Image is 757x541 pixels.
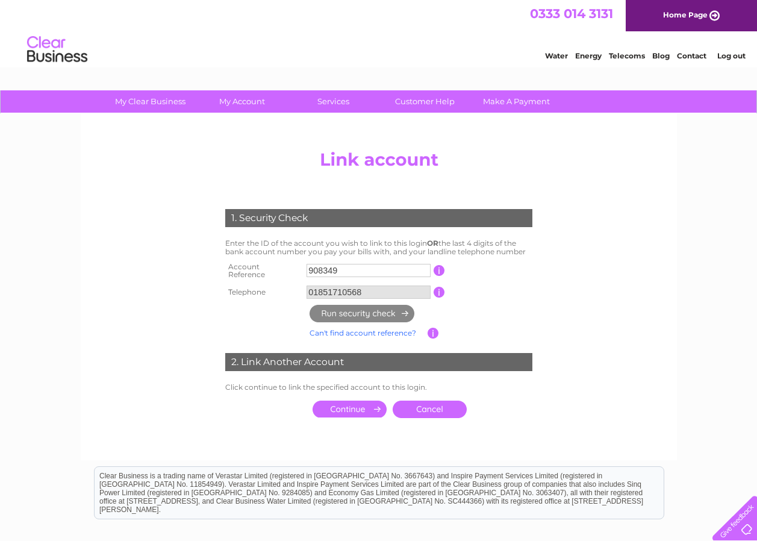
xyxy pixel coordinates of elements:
a: My Account [192,90,291,113]
a: 0333 014 3131 [530,6,613,21]
th: Telephone [222,283,304,302]
a: Make A Payment [467,90,566,113]
a: Water [545,51,568,60]
div: Clear Business is a trading name of Verastar Limited (registered in [GEOGRAPHIC_DATA] No. 3667643... [95,7,664,58]
img: logo.png [26,31,88,68]
a: Blog [652,51,670,60]
a: Services [284,90,383,113]
b: OR [427,239,438,248]
a: Energy [575,51,602,60]
th: Account Reference [222,259,304,283]
div: 2. Link Another Account [225,353,532,371]
input: Submit [313,401,387,417]
a: Log out [717,51,746,60]
a: Cancel [393,401,467,418]
input: Information [434,265,445,276]
a: Contact [677,51,706,60]
td: Click continue to link the specified account to this login. [222,380,535,395]
a: Telecoms [609,51,645,60]
td: Enter the ID of the account you wish to link to this login the last 4 digits of the bank account ... [222,236,535,259]
a: Can't find account reference? [310,328,416,337]
a: Customer Help [375,90,475,113]
div: 1. Security Check [225,209,532,227]
input: Information [434,287,445,298]
input: Information [428,328,439,339]
a: My Clear Business [101,90,200,113]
